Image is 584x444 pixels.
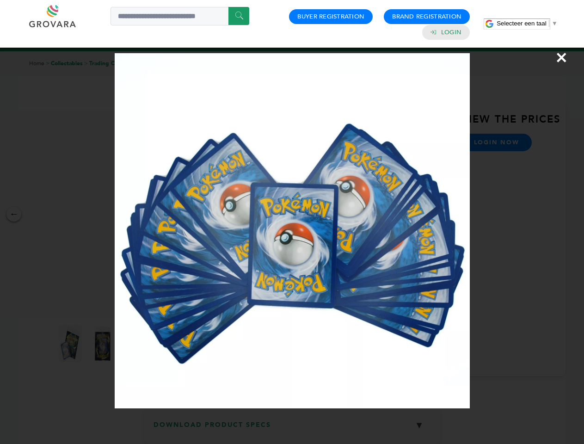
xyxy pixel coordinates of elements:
[111,7,249,25] input: Search a product or brand...
[441,28,461,37] a: Login
[115,53,470,408] img: Image Preview
[552,20,558,27] span: ▼
[297,12,364,21] a: Buyer Registration
[555,44,568,70] span: ×
[392,12,461,21] a: Brand Registration
[497,20,546,27] span: Selecteer een taal
[497,20,558,27] a: Selecteer een taal​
